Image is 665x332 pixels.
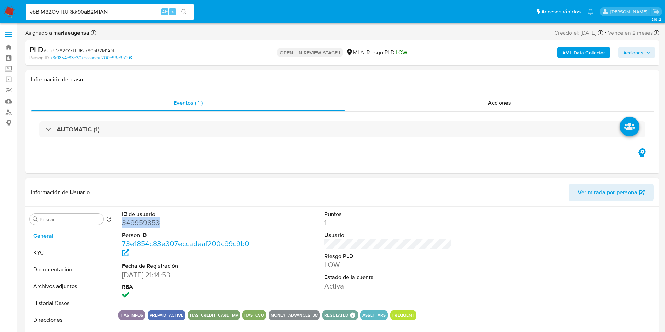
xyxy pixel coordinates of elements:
dt: Usuario [324,231,452,239]
button: Documentación [27,261,115,278]
button: Archivos adjuntos [27,278,115,295]
dt: Person ID [122,231,250,239]
input: Buscar usuario o caso... [26,7,194,16]
span: LOW [396,48,407,56]
div: AUTOMATIC (1) [39,121,645,137]
button: Direcciones [27,312,115,328]
a: 73e1854c83e307eccadeaf200c99c9b0 [122,238,249,258]
dd: [DATE] 21:14:53 [122,270,250,280]
button: General [27,228,115,244]
a: 73e1854c83e307eccadeaf200c99c9b0 [50,55,132,61]
span: Riesgo PLD: [367,49,407,56]
span: Acciones [623,47,643,58]
dt: RBA [122,283,250,291]
span: Acciones [488,99,511,107]
b: PLD [29,44,43,55]
b: Person ID [29,55,49,61]
h1: Información del caso [31,76,654,83]
dt: Estado de la cuenta [324,273,452,281]
dd: 349959853 [122,218,250,228]
dd: Activa [324,281,452,291]
span: Eventos ( 1 ) [174,99,203,107]
button: Volver al orden por defecto [106,216,112,224]
span: - [605,28,606,38]
div: Creado el: [DATE] [554,28,603,38]
div: MLA [346,49,364,56]
dd: LOW [324,260,452,270]
h3: AUTOMATIC (1) [57,126,100,133]
dt: Puntos [324,210,452,218]
b: mariaeugensa [52,29,89,37]
a: Notificaciones [588,9,593,15]
span: Ver mirada por persona [578,184,637,201]
span: Asignado a [25,29,89,37]
span: Alt [162,8,168,15]
dt: Fecha de Registración [122,262,250,270]
input: Buscar [40,216,101,223]
button: Buscar [33,216,38,222]
dt: ID de usuario [122,210,250,218]
span: s [171,8,174,15]
button: search-icon [177,7,191,17]
button: AML Data Collector [557,47,610,58]
p: OPEN - IN REVIEW STAGE I [277,48,343,57]
span: Accesos rápidos [541,8,581,15]
p: mariaeugenia.sanchez@mercadolibre.com [610,8,650,15]
button: Ver mirada por persona [569,184,654,201]
button: KYC [27,244,115,261]
a: Salir [652,8,660,15]
h1: Información de Usuario [31,189,90,196]
span: # vbBlM82OVTtURkk90aB2M1AN [43,47,114,54]
button: Historial Casos [27,295,115,312]
button: Acciones [618,47,655,58]
dt: Riesgo PLD [324,252,452,260]
dd: 1 [324,218,452,228]
b: AML Data Collector [562,47,605,58]
span: Vence en 2 meses [608,29,653,37]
